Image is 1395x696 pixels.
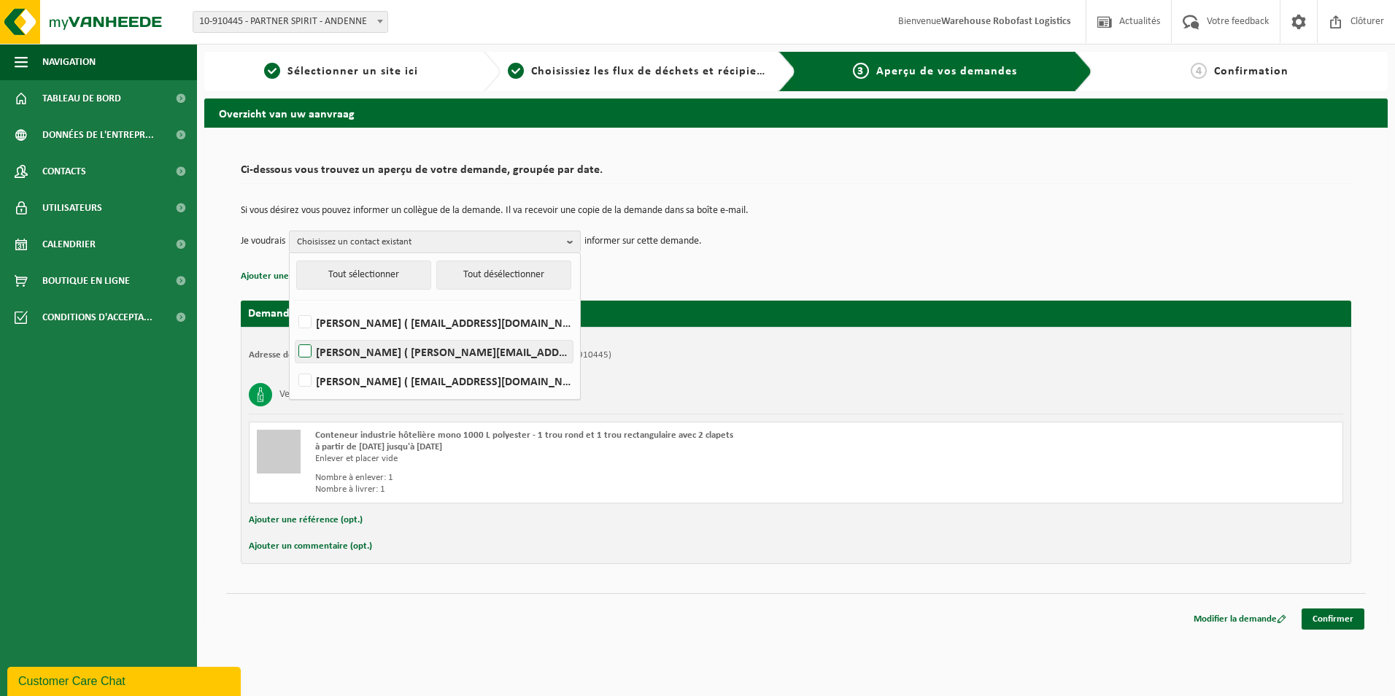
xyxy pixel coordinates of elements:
label: [PERSON_NAME] ( [PERSON_NAME][EMAIL_ADDRESS][DOMAIN_NAME] ) [295,341,573,363]
span: Confirmation [1214,66,1288,77]
div: Nombre à livrer: 1 [315,484,854,495]
span: Choisissiez les flux de déchets et récipients [531,66,774,77]
span: Aperçu de vos demandes [876,66,1017,77]
a: 2Choisissiez les flux de déchets et récipients [508,63,768,80]
span: 10-910445 - PARTNER SPIRIT - ANDENNE [193,12,387,32]
span: Contacts [42,153,86,190]
button: Tout désélectionner [436,260,571,290]
span: Boutique en ligne [42,263,130,299]
a: 1Sélectionner un site ici [212,63,471,80]
button: Tout sélectionner [296,260,431,290]
p: informer sur cette demande. [584,231,702,252]
strong: Adresse de placement: [249,350,341,360]
span: 4 [1191,63,1207,79]
p: Si vous désirez vous pouvez informer un collègue de la demande. Il va recevoir une copie de la de... [241,206,1351,216]
button: Ajouter une référence (opt.) [249,511,363,530]
span: 1 [264,63,280,79]
span: Choisissez un contact existant [297,231,561,253]
span: Sélectionner un site ici [287,66,418,77]
a: Confirmer [1302,608,1364,630]
h2: Ci-dessous vous trouvez un aperçu de votre demande, groupée par date. [241,164,1351,184]
span: 2 [508,63,524,79]
span: Navigation [42,44,96,80]
span: Utilisateurs [42,190,102,226]
label: [PERSON_NAME] ( [EMAIL_ADDRESS][DOMAIN_NAME] ) [295,312,573,333]
button: Ajouter un commentaire (opt.) [249,537,372,556]
span: 3 [853,63,869,79]
p: Je voudrais [241,231,285,252]
div: Enlever et placer vide [315,453,854,465]
iframe: chat widget [7,664,244,696]
span: Calendrier [42,226,96,263]
a: Modifier la demande [1183,608,1297,630]
h2: Overzicht van uw aanvraag [204,98,1388,127]
button: Choisissez un contact existant [289,231,581,252]
span: Données de l'entrepr... [42,117,154,153]
span: Conditions d'accepta... [42,299,152,336]
span: Tableau de bord [42,80,121,117]
div: Nombre à enlever: 1 [315,472,854,484]
button: Ajouter une référence (opt.) [241,267,355,286]
h3: Verre creux industriel, multicolore [279,383,419,406]
strong: Warehouse Robofast Logistics [941,16,1071,27]
strong: Demande pour [DATE] [248,308,358,320]
strong: à partir de [DATE] jusqu'à [DATE] [315,442,442,452]
label: [PERSON_NAME] ( [EMAIL_ADDRESS][DOMAIN_NAME] ) [295,370,573,392]
span: Conteneur industrie hôtelière mono 1000 L polyester - 1 trou rond et 1 trou rectangulaire avec 2 ... [315,430,733,440]
span: 10-910445 - PARTNER SPIRIT - ANDENNE [193,11,388,33]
